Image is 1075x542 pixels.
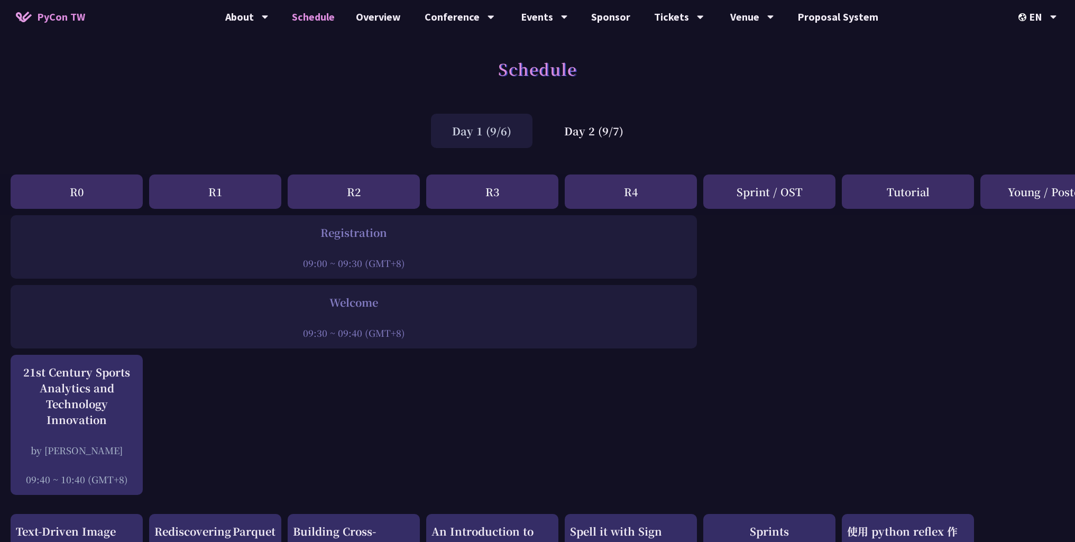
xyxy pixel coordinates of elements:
[16,225,692,241] div: Registration
[16,326,692,339] div: 09:30 ~ 09:40 (GMT+8)
[16,364,137,428] div: 21st Century Sports Analytics and Technology Innovation
[149,174,281,209] div: R1
[16,473,137,486] div: 09:40 ~ 10:40 (GMT+8)
[16,444,137,457] div: by [PERSON_NAME]
[5,4,96,30] a: PyCon TW
[288,174,420,209] div: R2
[11,174,143,209] div: R0
[565,174,697,209] div: R4
[16,364,137,486] a: 21st Century Sports Analytics and Technology Innovation by [PERSON_NAME] 09:40 ~ 10:40 (GMT+8)
[37,9,85,25] span: PyCon TW
[498,53,577,85] h1: Schedule
[426,174,558,209] div: R3
[842,174,974,209] div: Tutorial
[16,295,692,310] div: Welcome
[1018,13,1029,21] img: Locale Icon
[431,114,532,148] div: Day 1 (9/6)
[16,256,692,270] div: 09:00 ~ 09:30 (GMT+8)
[703,174,835,209] div: Sprint / OST
[16,12,32,22] img: Home icon of PyCon TW 2025
[709,523,830,539] div: Sprints
[543,114,645,148] div: Day 2 (9/7)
